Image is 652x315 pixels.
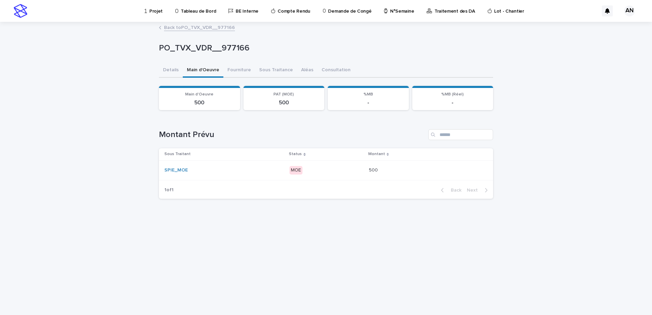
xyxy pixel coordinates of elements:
button: Next [464,187,493,193]
button: Aléas [297,63,317,78]
p: 1 of 1 [159,182,179,198]
button: Details [159,63,183,78]
button: Consultation [317,63,355,78]
a: Back toPO_TVX_VDR__977166 [164,23,235,31]
p: 500 [369,166,379,173]
span: Main d'Oeuvre [185,92,213,96]
p: Sous Traitant [164,150,191,158]
span: Next [467,188,482,193]
span: PAT (MOE) [273,92,294,96]
h1: Montant Prévu [159,130,426,140]
p: 500 [248,100,321,106]
p: 500 [163,100,236,106]
p: Montant [368,150,385,158]
a: SPIE_MOE [164,167,188,173]
button: Back [435,187,464,193]
p: Status [289,150,302,158]
button: Sous Traitance [255,63,297,78]
span: %MB [364,92,373,96]
div: AN [624,5,635,16]
input: Search [428,129,493,140]
p: - [416,100,489,106]
p: - [332,100,405,106]
button: Fourniture [223,63,255,78]
span: Back [447,188,461,193]
p: PO_TVX_VDR__977166 [159,43,490,53]
img: stacker-logo-s-only.png [14,4,27,18]
div: MOE [290,166,302,175]
tr: SPIE_MOE MOE500500 [159,160,493,180]
span: %MB (Réel) [441,92,464,96]
button: Main d'Oeuvre [183,63,223,78]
